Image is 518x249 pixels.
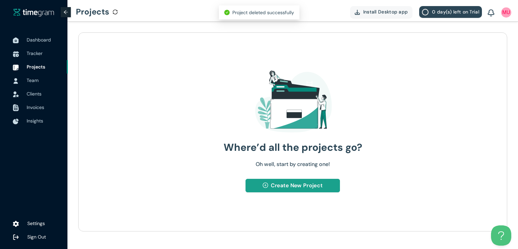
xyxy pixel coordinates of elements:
[63,10,68,15] span: arrow-left
[27,234,46,240] span: Sign Out
[13,104,19,111] img: InvoiceIcon
[13,78,19,84] img: UserIcon
[271,181,323,190] span: Create New Project
[488,9,494,17] img: BellIcon
[501,7,511,18] img: UserIcon
[491,225,511,246] iframe: Toggle Customer Support
[246,179,340,192] button: plus-circleCreate New Project
[27,77,38,83] span: Team
[27,91,41,97] span: Clients
[250,68,336,139] img: EmptyIcon
[76,2,109,22] h1: Projects
[13,118,19,124] img: InsightsIcon
[13,64,19,71] img: ProjectIcon
[419,6,482,18] button: 0 day(s) left on Trial
[27,118,43,124] span: Insights
[27,50,42,56] span: Tracker
[13,51,19,57] img: TimeTrackerIcon
[363,8,408,16] span: Install Desktop app
[232,9,294,16] span: Project deleted successfully
[13,234,19,240] img: logOut.ca60ddd252d7bab9102ea2608abe0238.svg
[27,104,44,110] span: Invoices
[432,8,479,16] span: 0 day(s) left on Trial
[27,64,45,70] span: Projects
[13,37,19,44] img: DashboardIcon
[224,156,362,173] h1: Oh well, start by creating one!
[350,6,413,18] button: Install Desktop app
[13,221,19,227] img: settings.78e04af822cf15d41b38c81147b09f22.svg
[27,220,45,226] span: Settings
[355,10,360,15] img: DownloadApp
[224,10,230,15] span: check-circle
[263,183,268,189] span: plus-circle
[13,8,54,17] img: timegram
[113,9,118,15] span: sync
[27,37,51,43] span: Dashboard
[224,139,362,156] h1: Where’d all the projects go?
[13,91,19,97] img: InvoiceIcon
